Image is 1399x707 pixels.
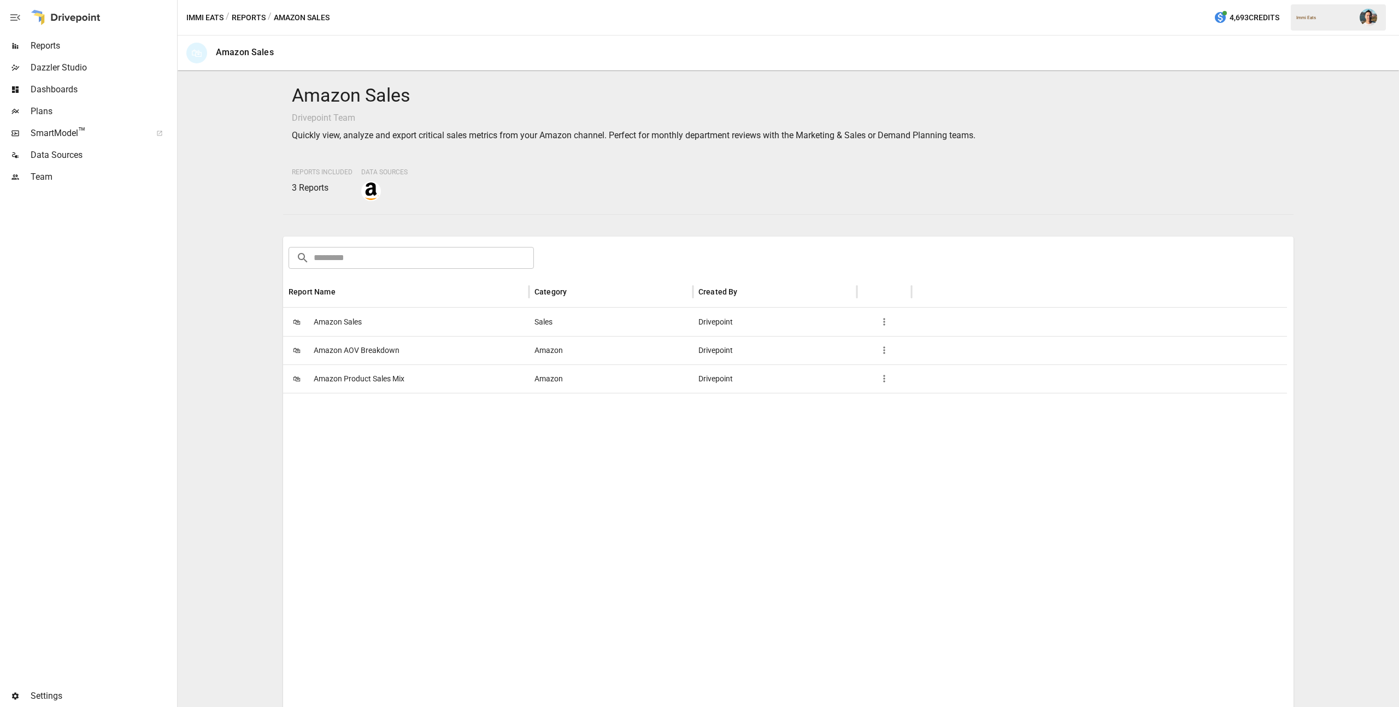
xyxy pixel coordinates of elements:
div: Category [534,287,567,296]
span: Team [31,170,175,184]
div: Amazon [529,364,693,393]
button: Sort [739,284,754,299]
div: 🛍 [186,43,207,63]
span: 🛍 [289,314,305,330]
span: Reports [31,39,175,52]
div: Created By [698,287,738,296]
p: 3 Reports [292,181,352,195]
p: Drivepoint Team [292,111,1285,125]
span: Amazon Product Sales Mix [314,365,404,393]
div: Amazon [529,336,693,364]
div: Drivepoint [693,336,857,364]
div: Report Name [289,287,336,296]
div: Drivepoint [693,308,857,336]
span: Settings [31,690,175,703]
span: Data Sources [31,149,175,162]
p: Quickly view, analyze and export critical sales metrics from your Amazon channel. Perfect for mon... [292,129,1285,142]
span: 4,693 Credits [1230,11,1279,25]
button: Reports [232,11,266,25]
div: / [268,11,272,25]
span: ™ [78,125,86,139]
h4: Amazon Sales [292,84,1285,107]
span: SmartModel [31,127,144,140]
div: Immi Eats [1296,15,1353,20]
button: 4,693Credits [1209,8,1284,28]
button: Sort [568,284,583,299]
span: Data Sources [361,168,408,176]
span: Amazon Sales [314,308,362,336]
div: / [226,11,230,25]
span: Plans [31,105,175,118]
div: Sales [529,308,693,336]
span: Reports Included [292,168,352,176]
div: Amazon Sales [216,47,274,57]
img: amazon [362,182,380,200]
span: 🛍 [289,342,305,358]
button: Immi Eats [186,11,224,25]
span: Amazon AOV Breakdown [314,337,399,364]
span: 🛍 [289,370,305,387]
div: Drivepoint [693,364,857,393]
button: Sort [337,284,352,299]
span: Dazzler Studio [31,61,175,74]
span: Dashboards [31,83,175,96]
